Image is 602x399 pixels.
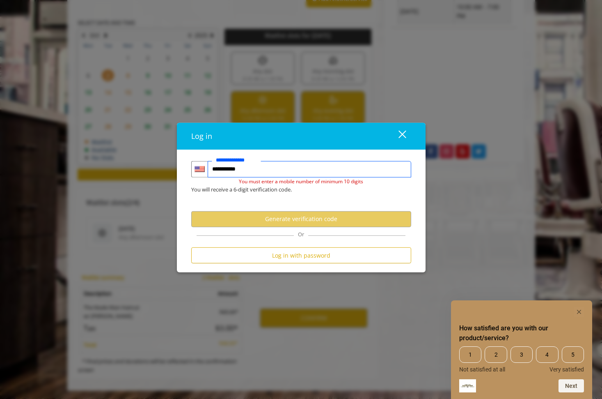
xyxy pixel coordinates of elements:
[459,307,584,392] div: How satisfied are you with our product/service? Select an option from 1 to 5, with 1 being Not sa...
[383,128,411,145] button: close dialog
[459,346,584,373] div: How satisfied are you with our product/service? Select an option from 1 to 5, with 1 being Not sa...
[485,346,507,363] span: 2
[191,178,411,185] div: You must enter a mobile number of minimum 10 digits
[191,247,411,263] button: Log in with password
[536,346,558,363] span: 4
[389,130,405,142] div: close dialog
[191,161,208,178] div: Country
[562,346,584,363] span: 5
[459,323,584,343] h2: How satisfied are you with our product/service? Select an option from 1 to 5, with 1 being Not sa...
[549,366,584,373] span: Very satisfied
[459,366,505,373] span: Not satisfied at all
[191,211,411,227] button: Generate verification code
[559,379,584,392] button: Next question
[459,346,481,363] span: 1
[294,231,308,238] span: Or
[574,307,584,317] button: Hide survey
[185,185,405,194] div: You will receive a 6-digit verification code.
[510,346,533,363] span: 3
[191,131,212,141] span: Log in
